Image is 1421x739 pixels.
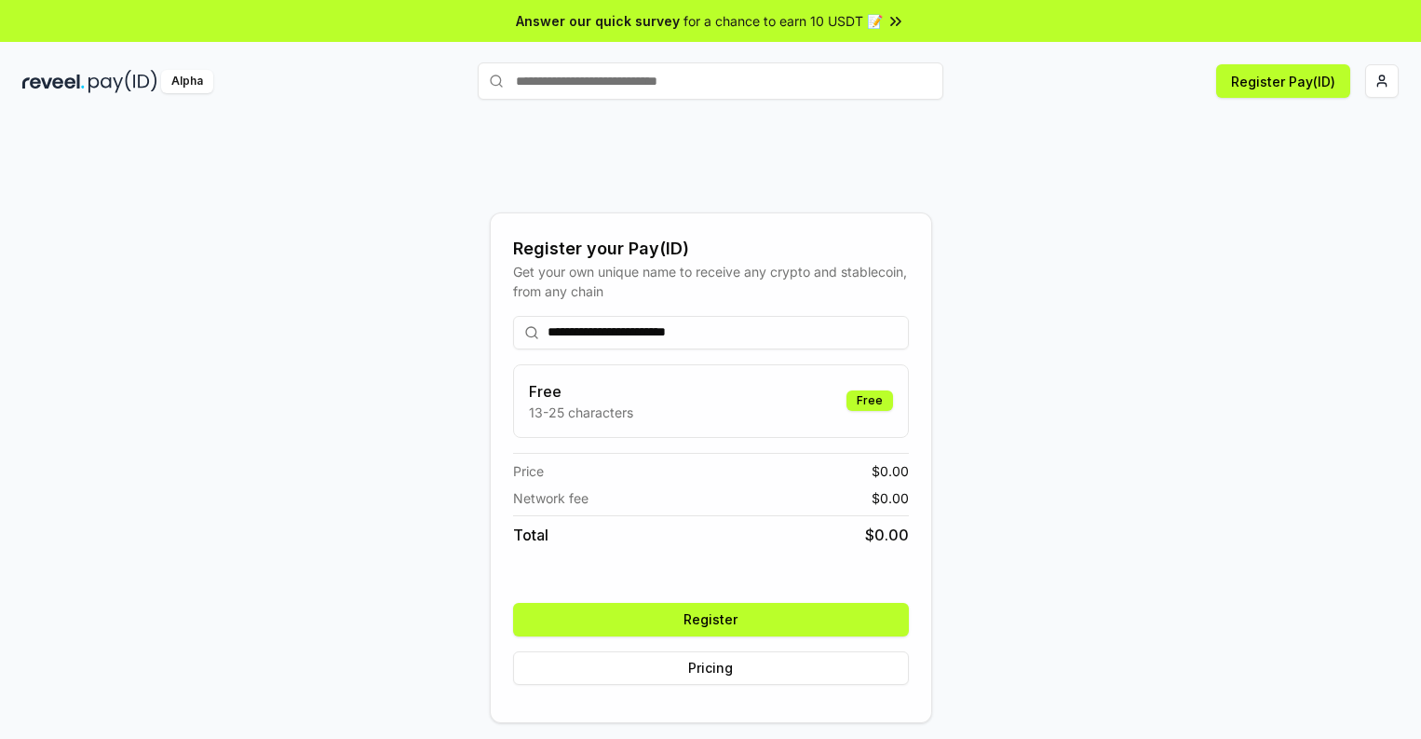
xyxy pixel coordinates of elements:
[513,262,909,301] div: Get your own unique name to receive any crypto and stablecoin, from any chain
[513,603,909,636] button: Register
[513,488,589,508] span: Network fee
[846,390,893,411] div: Free
[683,11,883,31] span: for a chance to earn 10 USDT 📝
[513,651,909,685] button: Pricing
[516,11,680,31] span: Answer our quick survey
[865,524,909,546] span: $ 0.00
[872,461,909,481] span: $ 0.00
[513,236,909,262] div: Register your Pay(ID)
[1216,64,1350,98] button: Register Pay(ID)
[529,403,633,422] p: 13-25 characters
[872,488,909,508] span: $ 0.00
[88,70,157,93] img: pay_id
[513,461,544,481] span: Price
[529,380,633,403] h3: Free
[513,524,548,546] span: Total
[22,70,85,93] img: reveel_dark
[161,70,213,93] div: Alpha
